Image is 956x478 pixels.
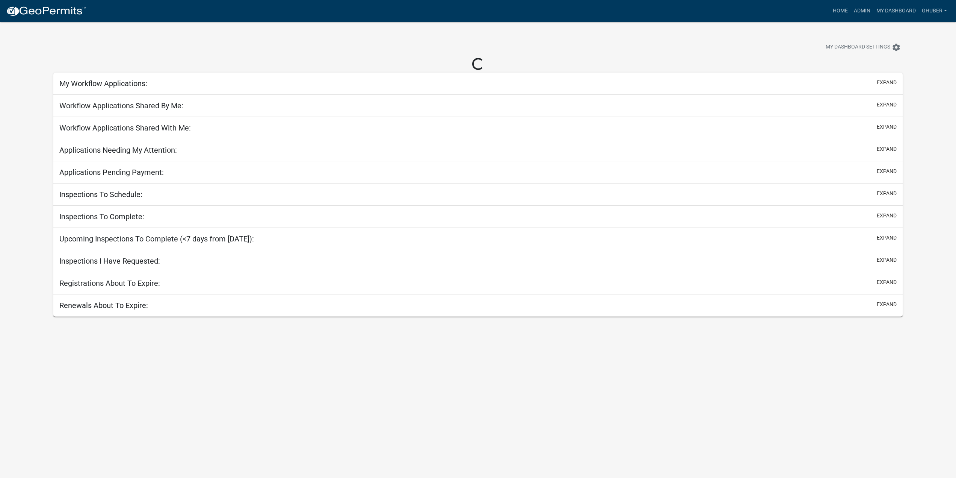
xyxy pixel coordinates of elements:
[820,40,907,55] button: My Dashboard Settingssettings
[59,123,191,132] h5: Workflow Applications Shared With Me:
[877,123,897,131] button: expand
[59,256,160,266] h5: Inspections I Have Requested:
[59,279,160,288] h5: Registrations About To Expire:
[919,4,950,18] a: GHuber
[877,79,897,86] button: expand
[892,43,901,52] i: settings
[59,212,144,221] h5: Inspections To Complete:
[877,167,897,175] button: expand
[830,4,851,18] a: Home
[59,190,142,199] h5: Inspections To Schedule:
[59,79,147,88] h5: My Workflow Applications:
[877,145,897,153] button: expand
[59,234,254,243] h5: Upcoming Inspections To Complete (<7 days from [DATE]):
[877,300,897,308] button: expand
[826,43,890,52] span: My Dashboard Settings
[877,212,897,220] button: expand
[851,4,873,18] a: Admin
[873,4,919,18] a: My Dashboard
[877,101,897,109] button: expand
[877,234,897,242] button: expand
[877,256,897,264] button: expand
[877,190,897,197] button: expand
[877,278,897,286] button: expand
[59,101,183,110] h5: Workflow Applications Shared By Me:
[59,168,164,177] h5: Applications Pending Payment:
[59,146,177,155] h5: Applications Needing My Attention:
[59,301,148,310] h5: Renewals About To Expire:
